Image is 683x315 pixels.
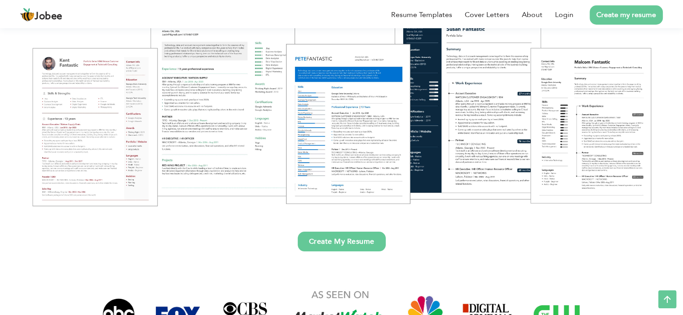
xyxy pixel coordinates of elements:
a: Resume Templates [391,9,452,20]
a: Create my resume [590,5,663,25]
a: Create My Resume [298,232,386,251]
a: Login [555,9,573,20]
img: jobee.io [20,8,35,22]
a: Cover Letters [465,9,509,20]
a: About [522,9,542,20]
a: Jobee [20,8,62,22]
span: Jobee [35,12,62,22]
